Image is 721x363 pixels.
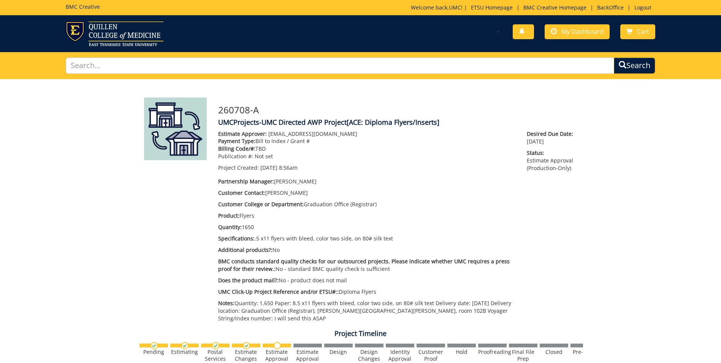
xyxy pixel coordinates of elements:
span: Estimate Approver: [218,130,267,137]
p: No - product does not mail [218,277,516,284]
span: Quantity: [218,223,242,231]
a: Logout [631,4,655,11]
span: Notes: [218,299,235,307]
span: Additional products?: [218,246,273,253]
div: Hold [447,349,476,355]
h4: UMCProjects-UMC Directed AWP Project [218,119,577,126]
span: Specifications: [218,235,255,242]
span: Does the product mail?: [218,277,279,284]
p: .5 x11 flyers with bleed, color two side, on 80# silk text [218,235,516,242]
img: checkmark [181,342,189,349]
a: UMC [449,4,461,11]
div: Pending [139,349,168,355]
p: [EMAIL_ADDRESS][DOMAIN_NAME] [218,130,516,138]
img: ETSU logo [66,21,163,46]
h5: BMC Creative [66,4,100,10]
span: Not set [255,153,273,160]
span: Customer Contact: [218,189,265,196]
p: TBD [218,145,516,153]
div: Identity Approval [386,349,414,362]
button: Search [614,57,655,74]
p: [PERSON_NAME] [218,178,516,185]
a: BMC Creative Homepage [520,4,590,11]
span: BMC conducts standard quality checks for our outsourced projects. Please indicate whether UMC req... [218,258,510,272]
span: Customer College or Department: [218,201,304,208]
span: [ACE: Diploma Flyers/Inserts] [347,118,439,127]
span: Project Created: [218,164,259,171]
h4: Project Timeline [138,330,583,338]
span: My Dashboard [561,27,604,36]
div: Proofreading [478,349,507,355]
div: Estimating [170,349,199,355]
img: Product featured image [144,97,207,160]
span: Payment Type: [218,137,255,145]
a: BackOffice [593,4,628,11]
div: Design Changes [355,349,383,362]
p: Diploma Flyers [218,288,516,296]
h3: 260708-A [218,105,577,115]
span: Partnership Manager: [218,178,274,185]
p: No [218,246,516,254]
p: Estimate Approval (Production-Only) [527,149,577,172]
span: Billing Code/#: [218,145,255,152]
img: checkmark [243,342,250,349]
p: [PERSON_NAME] [218,189,516,197]
img: no [274,342,281,349]
div: Estimate Changes [232,349,260,362]
input: Search... [66,57,614,74]
a: Cart [620,24,655,39]
a: My Dashboard [545,24,610,39]
a: ETSU Homepage [467,4,517,11]
span: Cart [637,27,649,36]
span: [DATE] 8:56am [260,164,298,171]
img: checkmark [151,342,158,349]
div: Final File Prep [509,349,537,362]
p: Graduation Office (Registrar) [218,201,516,208]
p: Quantity: 1,650 Paper: 8.5 x11 flyers with bleed, color two side, on 80# silk text Delivery date:... [218,299,516,322]
span: Status: [527,149,577,157]
p: No - standard BMC quality check is sufficient [218,258,516,273]
img: checkmark [212,342,219,349]
span: Publication #: [218,153,253,160]
p: [DATE] [527,130,577,145]
p: 1650 [218,223,516,231]
p: Bill to Index / Grant # [218,137,516,145]
span: Desired Due Date: [527,130,577,138]
div: Pre-Press [570,349,599,355]
div: Design [324,349,353,355]
div: Closed [540,349,568,355]
p: Flyers [218,212,516,220]
p: Welcome back, ! | | | | [411,4,655,11]
span: Product: [218,212,239,219]
span: UMC Click-Up Project Reference and/or ETSU#:: [218,288,339,295]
